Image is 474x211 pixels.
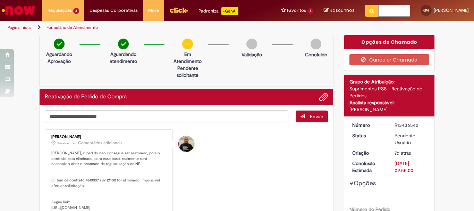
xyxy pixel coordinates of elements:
[78,140,122,146] small: Comentários adicionais
[305,51,327,58] p: Concluído
[171,51,204,65] p: Em Atendimento
[287,7,306,14] span: Favoritos
[395,150,411,156] span: 7d atrás
[310,113,323,120] span: Enviar
[8,25,32,30] a: Página inicial
[46,25,98,30] a: Formulário de Atendimento
[365,5,379,17] button: Pesquisar
[178,136,194,152] div: Gabriel Castelo Rainiak
[349,106,430,113] div: [PERSON_NAME]
[51,151,167,211] p: [PERSON_NAME], o pedido não consegue ser reativado, pois o contrato esta eliminado, para esse cas...
[395,150,411,156] time: 21/08/2025 14:21:25
[324,7,355,14] a: Rascunhos
[349,85,430,99] div: Suprimentos PSS - Reativação de Pedidos
[344,35,435,49] div: Opções do Chamado
[48,7,72,14] span: Requisições
[57,141,69,145] span: 17m atrás
[118,39,129,49] img: check-circle-green.png
[57,141,69,145] time: 28/08/2025 13:32:31
[349,99,430,106] div: Analista responsável:
[319,92,328,102] button: Adicionar anexos
[347,149,390,156] dt: Criação
[330,7,355,14] span: Rascunhos
[42,51,76,65] p: Aguardando Aprovação
[51,135,167,139] div: [PERSON_NAME]
[171,65,204,79] p: Pendente solicitante
[221,7,238,15] p: +GenAi
[347,122,390,129] dt: Número
[307,8,313,14] span: 4
[45,111,288,122] textarea: Digite sua mensagem aqui...
[296,111,328,122] button: Enviar
[423,8,429,13] span: GM
[349,78,430,85] div: Grupo de Atribuição:
[434,7,469,13] span: [PERSON_NAME]
[54,39,65,49] img: check-circle-green.png
[198,7,238,15] div: Padroniza
[347,160,390,174] dt: Conclusão Estimada
[395,160,427,174] div: [DATE] 09:55:00
[45,94,127,100] h2: Reativação de Pedido de Compra Histórico de tíquete
[5,21,311,34] ul: Trilhas de página
[246,39,257,49] img: img-circle-grey.png
[395,149,427,156] div: 21/08/2025 14:21:25
[1,3,36,17] img: ServiceNow
[349,54,430,65] button: Cancelar Chamado
[182,39,193,49] img: circle-minus.png
[90,7,138,14] span: Despesas Corporativas
[347,132,390,139] dt: Status
[107,51,140,65] p: Aguardando atendimento
[395,122,427,129] div: R13436542
[148,7,159,14] span: More
[242,51,262,58] p: Validação
[395,132,427,146] div: Pendente Usuário
[73,8,79,14] span: 3
[169,5,188,15] img: click_logo_yellow_360x200.png
[311,39,321,49] img: img-circle-grey.png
